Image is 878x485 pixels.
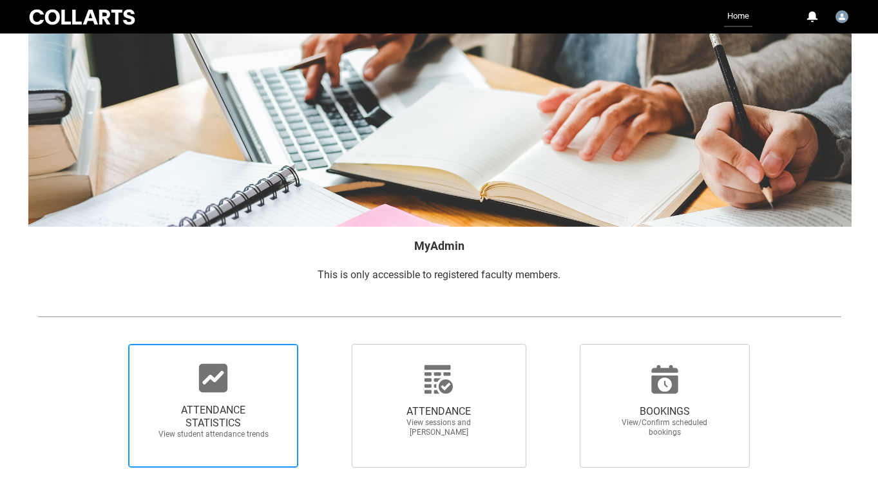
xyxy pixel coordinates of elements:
[37,237,841,254] h2: MyAdmin
[608,418,721,437] span: View/Confirm scheduled bookings
[608,405,721,418] span: BOOKINGS
[832,5,852,26] button: User Profile Karen.DeVos
[157,430,270,439] span: View student attendance trends
[318,269,560,281] span: This is only accessible to registered faculty members.
[37,310,841,323] img: REDU_GREY_LINE
[382,405,495,418] span: ATTENDANCE
[835,10,848,23] img: Karen.DeVos
[382,418,495,437] span: View sessions and [PERSON_NAME]
[157,404,270,430] span: ATTENDANCE STATISTICS
[724,6,752,27] a: Home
